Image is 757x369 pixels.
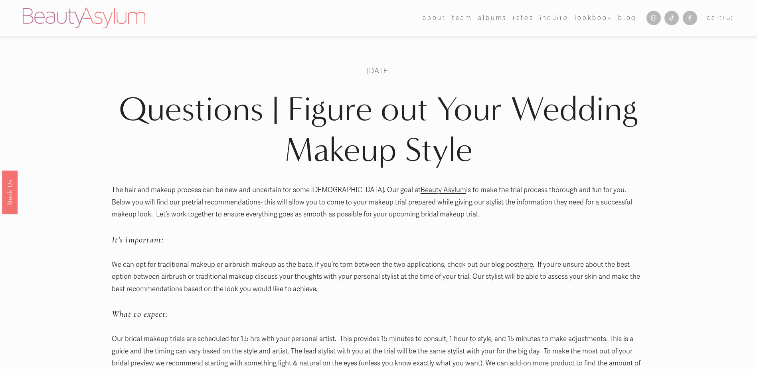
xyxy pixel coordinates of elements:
span: [DATE] [367,66,390,75]
a: Instagram [646,11,661,25]
a: folder dropdown [423,12,446,24]
em: What to expect: [112,308,168,319]
a: Beauty Asylum [421,186,466,194]
a: Inquire [540,12,569,24]
a: Lookbook [575,12,612,24]
span: 0 [726,14,731,21]
a: TikTok [664,11,679,25]
em: It’s important: [112,234,164,245]
a: Book Us [2,171,18,214]
span: team [452,13,472,24]
img: Beauty Asylum | Bridal Hair &amp; Makeup Charlotte &amp; Atlanta [23,8,145,28]
a: Rates [513,12,534,24]
a: Blog [618,12,636,24]
p: We can opt for traditional makeup or airbrush makeup as the base. If you’re torn between the two ... [112,259,645,296]
h1: Questions | Figure out Your Wedding Makeup Style [112,89,645,171]
a: albums [478,12,507,24]
p: The hair and makeup process can be new and uncertain for some [DEMOGRAPHIC_DATA]. Our goal at is ... [112,184,645,221]
span: about [423,13,446,24]
span: ( ) [723,14,734,21]
a: 0 items in cart [707,13,734,24]
a: here [520,260,533,269]
a: Facebook [683,11,697,25]
a: folder dropdown [452,12,472,24]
